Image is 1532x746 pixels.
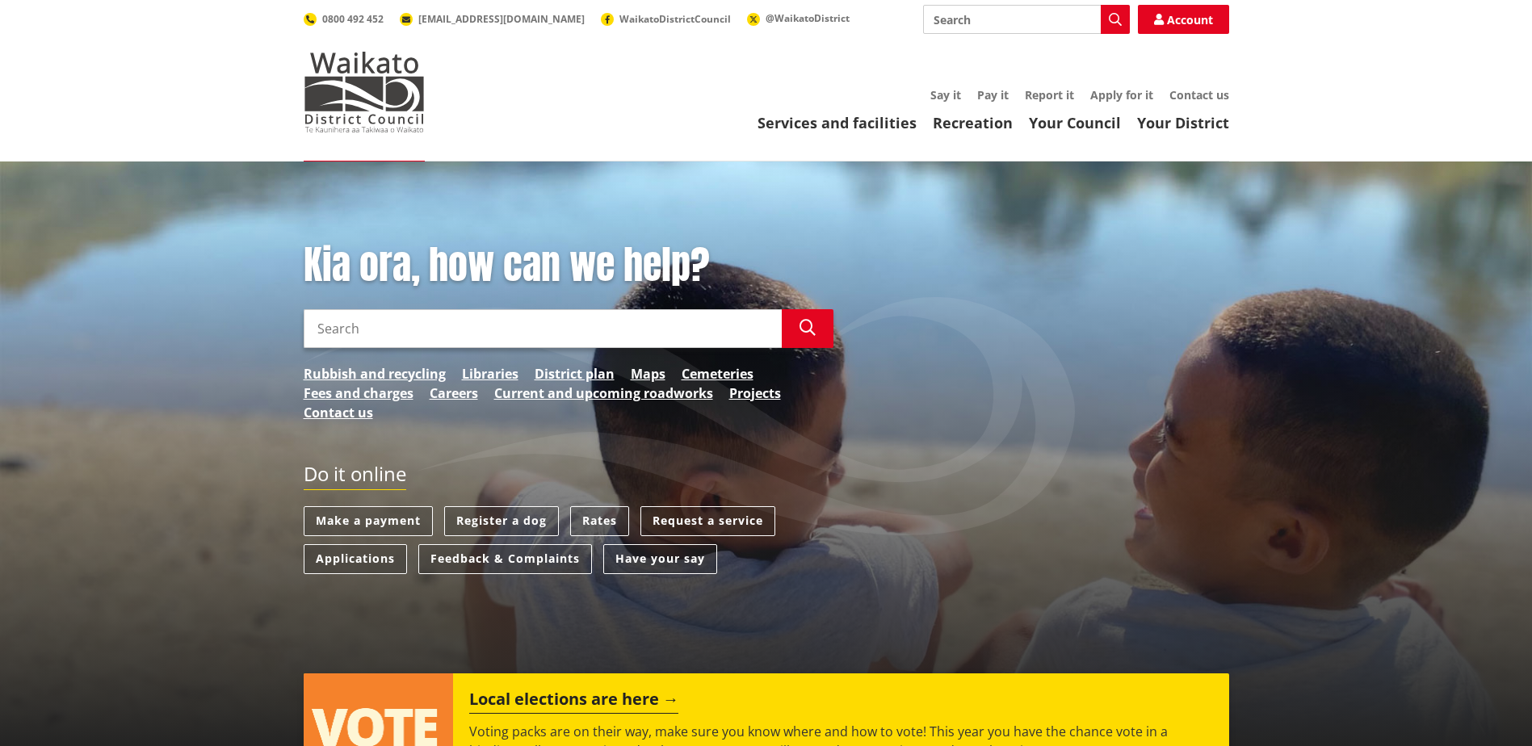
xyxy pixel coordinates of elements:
[766,11,850,25] span: @WaikatoDistrict
[418,12,585,26] span: [EMAIL_ADDRESS][DOMAIN_NAME]
[977,87,1009,103] a: Pay it
[682,364,753,383] a: Cemeteries
[923,5,1130,34] input: Search input
[304,12,384,26] a: 0800 492 452
[304,364,446,383] a: Rubbish and recycling
[304,309,782,348] input: Search input
[631,364,665,383] a: Maps
[304,52,425,132] img: Waikato District Council - Te Kaunihera aa Takiwaa o Waikato
[933,113,1013,132] a: Recreation
[1090,87,1153,103] a: Apply for it
[494,383,713,403] a: Current and upcoming roadworks
[418,544,592,574] a: Feedback & Complaints
[758,113,917,132] a: Services and facilities
[1025,87,1074,103] a: Report it
[747,11,850,25] a: @WaikatoDistrict
[304,383,413,403] a: Fees and charges
[444,506,559,536] a: Register a dog
[640,506,775,536] a: Request a service
[535,364,615,383] a: District plan
[469,689,678,714] h2: Local elections are here
[304,403,373,422] a: Contact us
[304,463,406,491] h2: Do it online
[304,544,407,574] a: Applications
[1137,113,1229,132] a: Your District
[930,87,961,103] a: Say it
[322,12,384,26] span: 0800 492 452
[1169,87,1229,103] a: Contact us
[304,506,433,536] a: Make a payment
[1029,113,1121,132] a: Your Council
[1138,5,1229,34] a: Account
[430,383,478,403] a: Careers
[603,544,717,574] a: Have your say
[619,12,731,26] span: WaikatoDistrictCouncil
[304,242,833,289] h1: Kia ora, how can we help?
[729,383,781,403] a: Projects
[462,364,518,383] a: Libraries
[400,12,585,26] a: [EMAIL_ADDRESS][DOMAIN_NAME]
[570,506,629,536] a: Rates
[601,12,731,26] a: WaikatoDistrictCouncil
